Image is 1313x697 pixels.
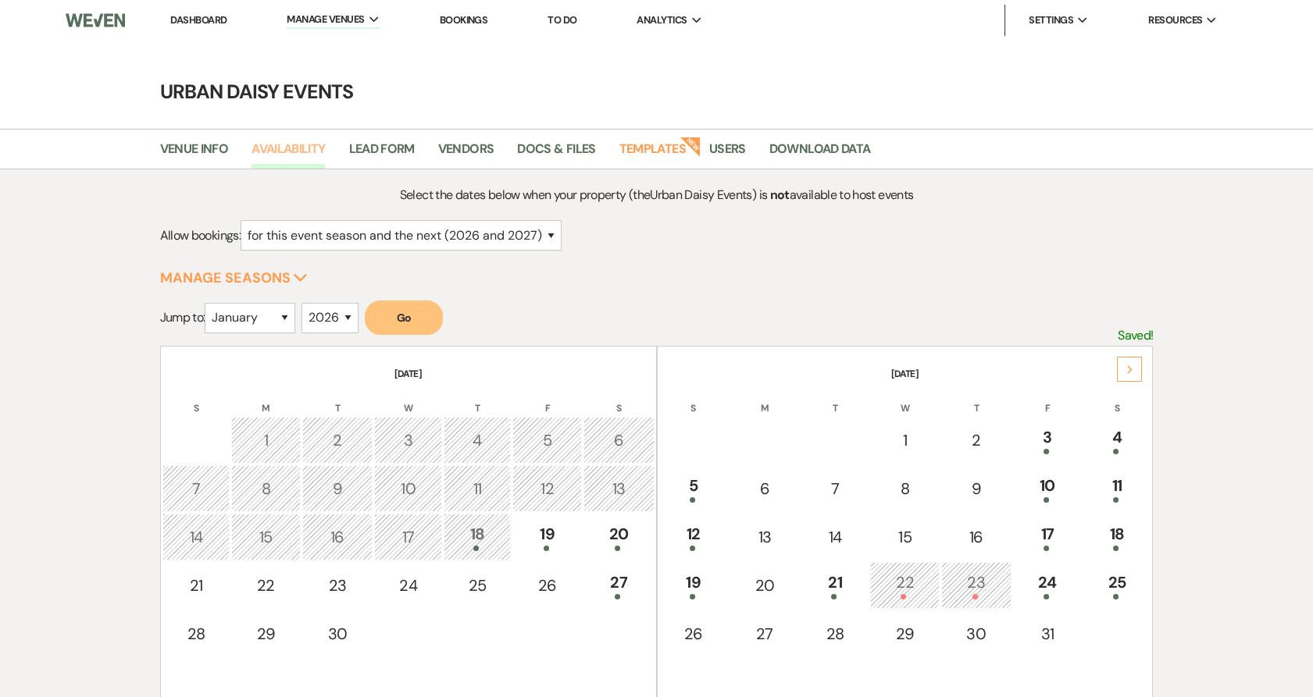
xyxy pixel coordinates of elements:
[583,382,655,415] th: S
[1022,571,1073,599] div: 24
[680,135,701,157] strong: New
[738,622,791,645] div: 27
[521,429,573,452] div: 5
[810,525,860,549] div: 14
[769,139,871,169] a: Download Data
[1148,12,1202,28] span: Resources
[160,309,205,325] span: Jump to:
[66,4,125,37] img: Weven Logo
[668,571,719,599] div: 19
[1029,12,1073,28] span: Settings
[374,382,442,415] th: W
[1022,522,1073,551] div: 17
[879,622,930,645] div: 29
[452,522,503,551] div: 18
[668,522,719,551] div: 12
[240,622,292,645] div: 29
[870,382,939,415] th: W
[548,13,576,27] a: To Do
[1092,571,1142,599] div: 25
[311,429,364,452] div: 2
[879,525,930,549] div: 15
[231,382,301,415] th: M
[311,622,364,645] div: 30
[879,477,930,500] div: 8
[383,574,434,597] div: 24
[730,382,800,415] th: M
[160,227,241,244] span: Allow bookings:
[383,477,434,500] div: 10
[452,429,503,452] div: 4
[170,13,227,27] a: Dashboard
[668,622,719,645] div: 26
[171,622,222,645] div: 28
[302,382,373,415] th: T
[801,382,869,415] th: T
[1022,425,1073,454] div: 3
[240,477,292,500] div: 8
[1118,325,1153,346] p: Saved!
[521,522,573,551] div: 19
[512,382,582,415] th: F
[770,187,790,203] strong: not
[438,139,494,169] a: Vendors
[171,477,222,500] div: 7
[950,571,1003,599] div: 23
[1083,382,1151,415] th: S
[637,12,687,28] span: Analytics
[738,477,791,500] div: 6
[444,382,512,415] th: T
[1013,382,1082,415] th: F
[619,139,686,169] a: Templates
[1092,425,1142,454] div: 4
[95,78,1219,105] h4: Urban Daisy Events
[592,571,646,599] div: 27
[738,525,791,549] div: 13
[1022,622,1073,645] div: 31
[240,429,292,452] div: 1
[1022,474,1073,503] div: 10
[240,574,292,597] div: 22
[592,477,646,500] div: 13
[452,574,503,597] div: 25
[171,525,222,549] div: 14
[517,139,595,169] a: Docs & Files
[160,139,229,169] a: Venue Info
[592,522,646,551] div: 20
[659,348,1151,381] th: [DATE]
[810,571,860,599] div: 21
[709,139,746,169] a: Users
[452,477,503,500] div: 11
[950,429,1003,452] div: 2
[810,477,860,500] div: 7
[160,271,308,285] button: Manage Seasons
[348,139,414,169] a: Lead Form
[950,525,1003,549] div: 16
[383,429,434,452] div: 3
[383,525,434,549] div: 17
[879,571,930,599] div: 22
[941,382,1012,415] th: T
[521,477,573,500] div: 12
[950,477,1003,500] div: 9
[240,525,292,549] div: 15
[659,382,728,415] th: S
[162,382,230,415] th: S
[311,574,364,597] div: 23
[171,574,222,597] div: 21
[521,574,573,597] div: 26
[162,348,655,381] th: [DATE]
[592,429,646,452] div: 6
[440,13,488,27] a: Bookings
[950,622,1003,645] div: 30
[810,622,860,645] div: 28
[311,477,364,500] div: 9
[668,474,719,503] div: 5
[738,574,791,597] div: 20
[311,525,364,549] div: 16
[1092,474,1142,503] div: 11
[287,12,364,27] span: Manage Venues
[284,185,1029,205] p: Select the dates below when your property (the Urban Daisy Events ) is available to host events
[879,429,930,452] div: 1
[1092,522,1142,551] div: 18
